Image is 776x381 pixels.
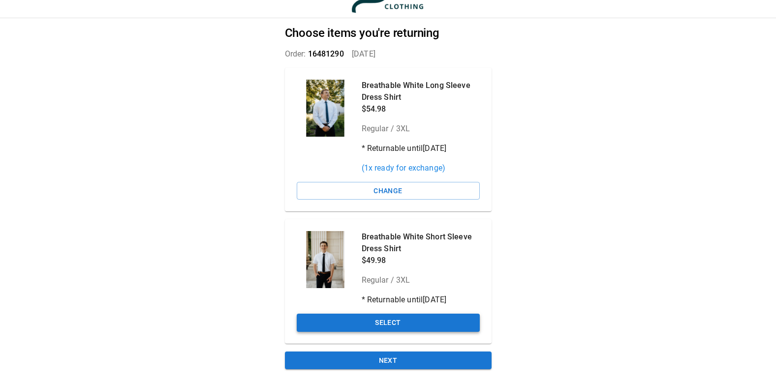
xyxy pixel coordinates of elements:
p: $49.98 [362,255,480,266]
p: * Returnable until [DATE] [362,294,480,306]
p: Breathable White Short Sleeve Dress Shirt [362,231,480,255]
p: Regular / 3XL [362,123,480,135]
p: ( 1 x ready for exchange) [362,162,480,174]
span: 16481290 [308,49,344,59]
h2: Choose items you're returning [285,26,492,40]
p: Regular / 3XL [362,274,480,286]
div: Breathable White Short Sleeve Dress Shirt - Serve Clothing [297,231,354,288]
p: Breathable White Long Sleeve Dress Shirt [362,80,480,103]
button: Next [285,352,492,370]
button: Select [297,314,480,332]
p: * Returnable until [DATE] [362,143,480,154]
p: $54.98 [362,103,480,115]
p: Order: [DATE] [285,48,492,60]
div: Breathable White Long Sleeve Dress Shirt - Serve Clothing [297,80,354,137]
button: Change [297,182,480,200]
